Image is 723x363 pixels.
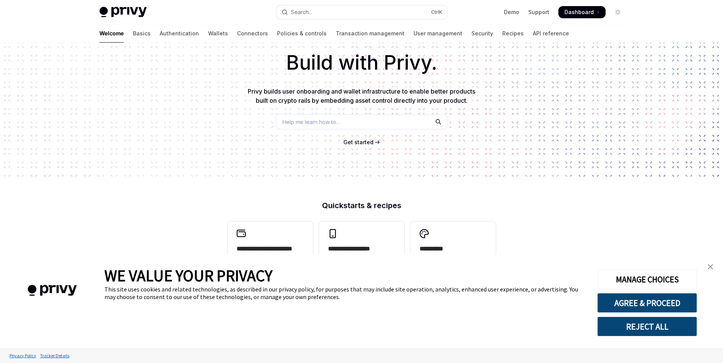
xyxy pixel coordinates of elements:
[133,24,151,43] a: Basics
[282,118,340,126] span: Help me learn how to…
[104,266,273,285] span: WE VALUE YOUR PRIVACY
[336,24,404,43] a: Transaction management
[558,6,606,18] a: Dashboard
[277,24,327,43] a: Policies & controls
[597,317,697,336] button: REJECT ALL
[431,9,442,15] span: Ctrl K
[11,274,93,307] img: company logo
[8,349,38,362] a: Privacy Policy
[708,264,713,269] img: close banner
[414,24,462,43] a: User management
[276,5,447,19] button: Open search
[237,24,268,43] a: Connectors
[612,6,624,18] button: Toggle dark mode
[160,24,199,43] a: Authentication
[12,48,711,78] h1: Build with Privy.
[104,285,586,301] div: This site uses cookies and related technologies, as described in our privacy policy, for purposes...
[99,24,124,43] a: Welcome
[228,202,496,209] h2: Quickstarts & recipes
[504,8,519,16] a: Demo
[291,8,312,17] div: Search...
[99,7,147,18] img: light logo
[38,349,71,362] a: Tracker Details
[208,24,228,43] a: Wallets
[471,24,493,43] a: Security
[248,88,475,104] span: Privy builds user onboarding and wallet infrastructure to enable better products built on crypto ...
[528,8,549,16] a: Support
[533,24,569,43] a: API reference
[597,269,697,289] button: MANAGE CHOICES
[343,139,374,146] a: Get started
[319,221,404,299] a: **** **** **** ***Use the React Native SDK to build a mobile app on Solana.
[410,221,496,299] a: **** *****Whitelabel login, wallets, and user management with your own UI and branding.
[597,293,697,313] button: AGREE & PROCEED
[703,259,718,274] a: close banner
[502,24,524,43] a: Recipes
[564,8,594,16] span: Dashboard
